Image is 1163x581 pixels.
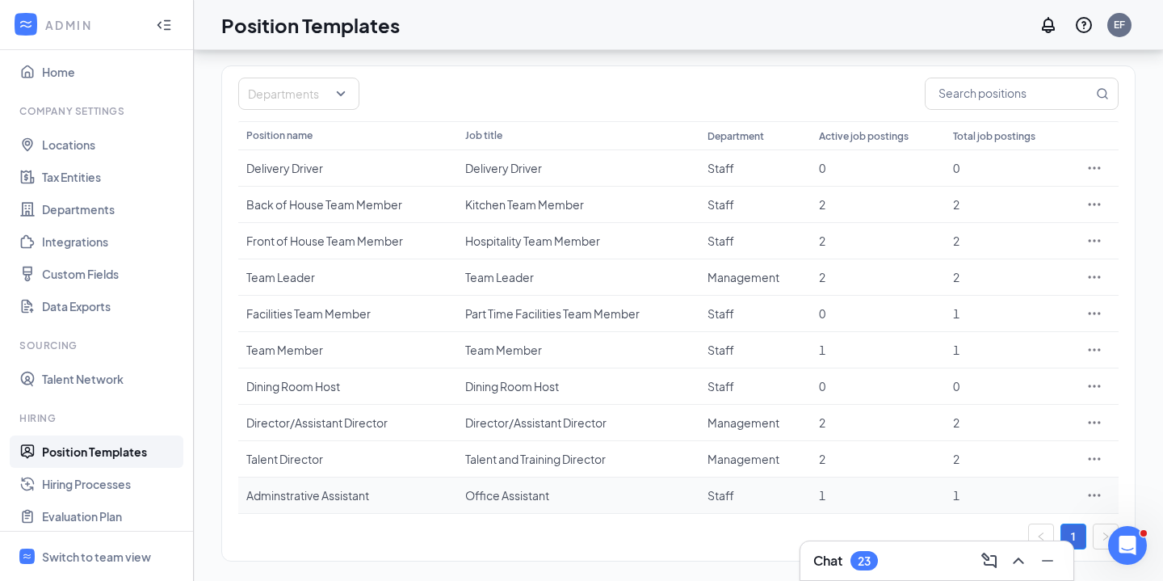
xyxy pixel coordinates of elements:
td: Staff [699,187,811,223]
div: Team Member [246,342,449,358]
div: Back of House Team Member [246,196,449,213]
span: Job title [465,129,502,141]
svg: WorkstreamLogo [22,551,32,562]
button: right [1093,524,1119,549]
div: 1 [953,342,1062,358]
th: Active job postings [811,121,945,150]
div: Front of House Team Member [246,233,449,249]
div: Director/Assistant Director [465,415,691,431]
svg: Collapse [156,17,172,33]
svg: Ellipses [1086,196,1102,213]
div: Facilities Team Member [246,305,449,322]
div: Sourcing [19,339,177,352]
svg: Ellipses [1086,342,1102,358]
svg: WorkstreamLogo [18,16,34,32]
button: ComposeMessage [976,548,1002,574]
div: Talent Director [246,451,449,467]
div: 0 [953,160,1062,176]
div: 2 [953,233,1062,249]
div: Director/Assistant Director [246,415,449,431]
a: Custom Fields [42,258,180,290]
a: Home [42,56,180,88]
div: Kitchen Team Member [465,196,691,213]
svg: Ellipses [1086,487,1102,503]
div: 2 [953,196,1062,213]
input: Search positions [926,78,1093,109]
a: Locations [42,128,180,161]
svg: Ellipses [1086,269,1102,285]
div: Company Settings [19,104,177,118]
td: Staff [699,478,811,514]
div: Delivery Driver [465,160,691,176]
div: 2 [953,415,1062,431]
div: Dining Room Host [246,378,449,394]
div: Team Leader [465,269,691,285]
a: 1 [1061,524,1085,549]
div: 2 [953,269,1062,285]
div: EF [1114,18,1125,32]
span: right [1101,532,1111,541]
div: Part Time Facilities Team Member [465,305,691,322]
div: 1 [819,487,937,503]
td: Staff [699,223,811,259]
svg: Ellipses [1086,451,1102,467]
div: 2 [819,233,937,249]
div: 23 [858,554,871,568]
div: Hiring [19,411,177,425]
svg: Ellipses [1086,160,1102,176]
div: Hospitality Team Member [465,233,691,249]
svg: QuestionInfo [1074,15,1094,35]
div: 0 [819,305,937,322]
div: 2 [953,451,1062,467]
iframe: Intercom live chat [1108,526,1147,565]
li: Previous Page [1028,524,1054,549]
div: 2 [819,415,937,431]
li: Next Page [1093,524,1119,549]
svg: Notifications [1039,15,1058,35]
th: Total job postings [945,121,1070,150]
a: Evaluation Plan [42,500,180,533]
div: Team Member [465,342,691,358]
a: Tax Entities [42,161,180,193]
td: Staff [699,332,811,368]
div: 2 [819,196,937,213]
span: left [1036,532,1046,541]
a: Talent Network [42,363,180,395]
button: left [1028,524,1054,549]
div: Switch to team view [42,549,151,565]
th: Department [699,121,811,150]
div: 2 [819,451,937,467]
svg: MagnifyingGlass [1096,87,1109,100]
a: Position Templates [42,436,180,468]
div: Office Assistant [465,487,691,503]
div: 1 [953,487,1062,503]
div: Dining Room Host [465,378,691,394]
div: ADMIN [45,17,141,33]
h3: Chat [813,552,842,570]
svg: Ellipses [1086,305,1102,322]
td: Management [699,405,811,441]
div: Delivery Driver [246,160,449,176]
td: Staff [699,368,811,405]
td: Staff [699,150,811,187]
td: Management [699,259,811,296]
a: Hiring Processes [42,468,180,500]
a: Departments [42,193,180,225]
div: 0 [819,378,937,394]
div: 1 [953,305,1062,322]
button: ChevronUp [1006,548,1031,574]
svg: ComposeMessage [980,551,999,570]
li: 1 [1060,524,1086,549]
div: 0 [819,160,937,176]
svg: Ellipses [1086,233,1102,249]
div: Team Leader [246,269,449,285]
div: Talent and Training Director [465,451,691,467]
div: 0 [953,378,1062,394]
button: Minimize [1035,548,1060,574]
a: Data Exports [42,290,180,322]
span: Position name [246,129,313,141]
svg: Ellipses [1086,378,1102,394]
h1: Position Templates [221,11,400,39]
div: 2 [819,269,937,285]
svg: Minimize [1038,551,1057,570]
